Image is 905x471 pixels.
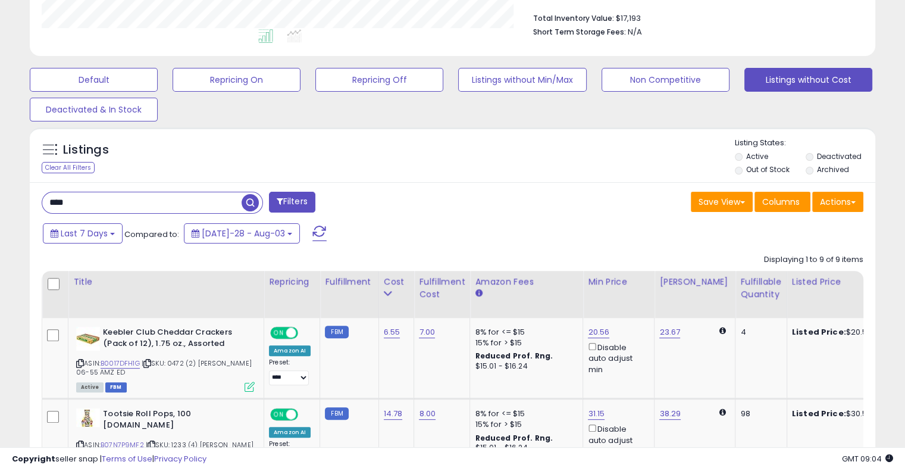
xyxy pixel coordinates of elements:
button: Last 7 Days [43,223,123,244]
div: Fulfillment [325,276,373,288]
b: Listed Price: [792,408,846,419]
img: 41ETFGFN92L._SL40_.jpg [76,408,100,427]
button: Repricing Off [315,68,443,92]
p: Listing States: [735,138,875,149]
strong: Copyright [12,453,55,464]
span: ON [271,410,286,420]
button: Save View [691,192,753,212]
h5: Listings [63,142,109,158]
div: Amazon AI [269,345,311,356]
img: 51oy5sTkDgL._SL40_.jpg [76,327,100,351]
button: Columns [754,192,810,212]
small: FBM [325,326,348,338]
a: 14.78 [384,408,403,420]
div: Disable auto adjust min [588,422,645,457]
small: Amazon Fees. [475,288,482,299]
a: 8.00 [419,408,436,420]
b: Total Inventory Value: [533,13,614,23]
div: Amazon AI [269,427,311,438]
div: Cost [384,276,409,288]
div: 8% for <= $15 [475,327,574,338]
div: Fulfillable Quantity [740,276,781,301]
b: Reduced Prof. Rng. [475,433,553,443]
div: Clear All Filters [42,162,95,173]
span: Columns [762,196,800,208]
div: 98 [740,408,777,419]
div: 15% for > $15 [475,419,574,430]
b: Listed Price: [792,326,846,338]
a: 23.67 [659,326,680,338]
button: [DATE]-28 - Aug-03 [184,223,300,244]
span: 2025-08-11 09:04 GMT [842,453,893,464]
li: $17,193 [533,10,854,24]
a: 31.15 [588,408,605,420]
div: Disable auto adjust min [588,341,645,375]
a: Terms of Use [102,453,152,464]
span: ON [271,328,286,338]
a: 7.00 [419,326,435,338]
div: seller snap | | [12,454,206,465]
button: Listings without Min/Max [458,68,586,92]
b: Short Term Storage Fees: [533,27,626,37]
div: Amazon Fees [475,276,578,288]
span: FBM [105,382,127,392]
small: FBM [325,407,348,420]
span: N/A [628,26,642,38]
div: Title [73,276,259,288]
div: $20.56 [792,327,891,338]
b: Keebler Club Cheddar Crackers (Pack of 12), 1.75 oz., Assorted [103,327,248,352]
label: Out of Stock [746,164,790,174]
span: [DATE]-28 - Aug-03 [202,227,285,239]
div: Preset: [269,358,311,385]
span: All listings currently available for purchase on Amazon [76,382,104,392]
div: Fulfillment Cost [419,276,465,301]
button: Default [30,68,158,92]
button: Repricing On [173,68,300,92]
label: Archived [816,164,848,174]
span: OFF [296,410,315,420]
a: B0017DFH1G [101,358,140,369]
span: Compared to: [124,229,179,240]
label: Deactivated [816,151,861,161]
button: Deactivated & In Stock [30,98,158,121]
button: Non Competitive [602,68,729,92]
div: 15% for > $15 [475,338,574,348]
div: $15.01 - $16.24 [475,361,574,372]
a: 6.55 [384,326,400,338]
span: Last 7 Days [61,227,108,239]
div: ASIN: [76,327,255,391]
div: Displaying 1 to 9 of 9 items [764,254,863,266]
button: Actions [812,192,863,212]
a: 20.56 [588,326,609,338]
div: Listed Price [792,276,895,288]
a: Privacy Policy [154,453,206,464]
label: Active [746,151,768,161]
div: 4 [740,327,777,338]
div: Min Price [588,276,649,288]
a: 38.29 [659,408,681,420]
button: Listings without Cost [744,68,872,92]
div: [PERSON_NAME] [659,276,730,288]
span: OFF [296,328,315,338]
div: $30.54 [792,408,891,419]
button: Filters [269,192,315,213]
div: 8% for <= $15 [475,408,574,419]
b: Tootsie Roll Pops, 100 [DOMAIN_NAME] [103,408,248,433]
span: | SKU: 0472 (2) [PERSON_NAME] 06-55 AMZ ED [76,358,252,376]
div: Repricing [269,276,315,288]
b: Reduced Prof. Rng. [475,351,553,361]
